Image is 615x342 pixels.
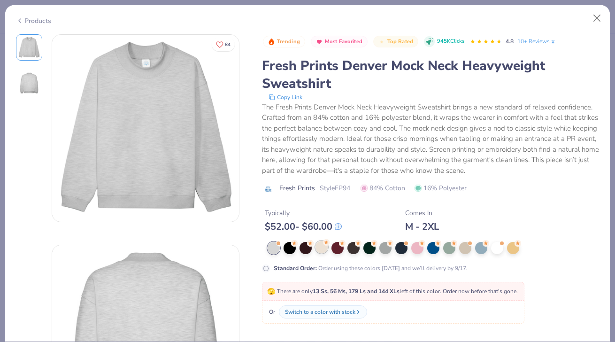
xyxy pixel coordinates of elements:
[267,288,518,295] span: There are only left of this color. Order now before that's gone.
[262,102,600,176] div: The Fresh Prints Denver Mock Neck Heavyweight Sweatshirt brings a new standard of relaxed confide...
[274,264,317,272] strong: Standard Order :
[16,16,51,26] div: Products
[470,34,502,49] div: 4.8 Stars
[277,39,300,44] span: Trending
[266,93,305,102] button: copy to clipboard
[311,36,368,48] button: Badge Button
[268,38,275,46] img: Trending sort
[225,42,231,47] span: 84
[265,208,342,218] div: Typically
[274,264,468,272] div: Order using these colors [DATE] and we’ll delivery by 9/17.
[325,39,362,44] span: Most Favorited
[320,183,350,193] span: Style FP94
[506,38,514,45] span: 4.8
[267,308,275,316] span: Or
[378,38,385,46] img: Top Rated sort
[588,9,606,27] button: Close
[405,208,439,218] div: Comes In
[279,305,367,319] button: Switch to a color with stock
[437,38,464,46] span: 945K Clicks
[279,183,315,193] span: Fresh Prints
[373,36,418,48] button: Badge Button
[387,39,414,44] span: Top Rated
[285,308,355,316] div: Switch to a color with stock
[265,221,342,233] div: $ 52.00 - $ 60.00
[405,221,439,233] div: M - 2XL
[262,185,275,193] img: brand logo
[262,57,600,93] div: Fresh Prints Denver Mock Neck Heavyweight Sweatshirt
[415,183,467,193] span: 16% Polyester
[52,35,239,222] img: Front
[18,72,40,94] img: Back
[315,38,323,46] img: Most Favorited sort
[263,36,305,48] button: Badge Button
[212,38,235,51] button: Like
[361,183,405,193] span: 84% Cotton
[313,288,400,295] strong: 13 Ss, 56 Ms, 179 Ls and 144 XLs
[267,287,275,296] span: 🫣
[517,37,556,46] a: 10+ Reviews
[18,36,40,59] img: Front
